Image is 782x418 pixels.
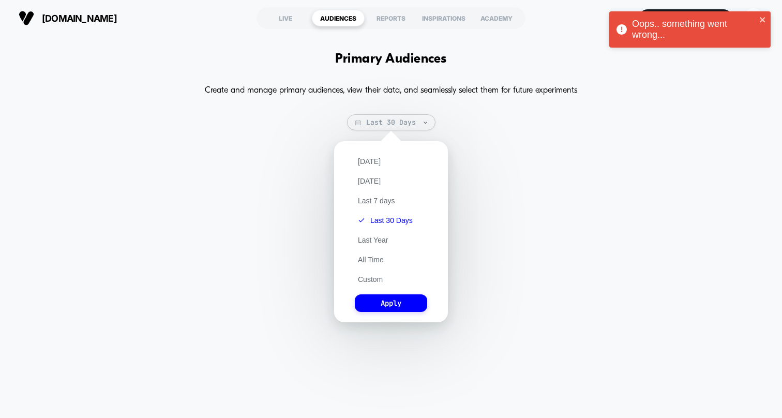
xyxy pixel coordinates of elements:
button: [DATE] [355,176,384,186]
div: INSPIRATIONS [417,10,470,26]
span: [DOMAIN_NAME] [42,13,117,24]
button: Last 7 days [355,196,398,205]
img: end [424,122,427,124]
button: Last 30 Days [355,216,416,225]
button: Apply [355,294,427,312]
button: [DATE] [355,157,384,166]
button: [DOMAIN_NAME] [16,10,120,26]
div: LIVE [259,10,312,26]
div: DB [743,8,763,28]
button: All Time [355,255,387,264]
span: Last 30 Days [347,114,435,130]
img: calendar [355,120,361,125]
button: Last Year [355,235,391,245]
img: Visually logo [19,10,34,26]
div: ACADEMY [470,10,523,26]
div: AUDIENCES [312,10,365,26]
button: DB [740,8,766,29]
div: REPORTS [365,10,417,26]
div: Oops.. something went wrong... [632,19,756,40]
button: close [759,16,766,25]
h1: Primary Audiences [335,52,446,67]
button: Custom [355,275,386,284]
p: Create and manage primary audiences, view their data, and seamlessly select them for future exper... [205,82,577,99]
